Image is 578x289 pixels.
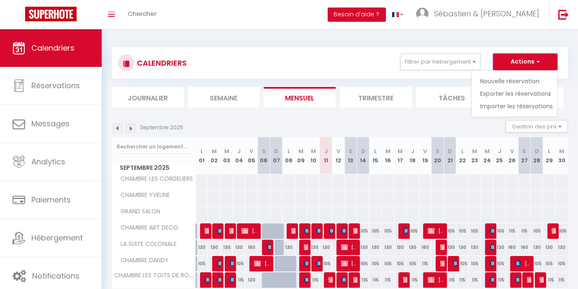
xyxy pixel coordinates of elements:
div: 105 [531,256,543,271]
span: [PERSON_NAME] [304,256,308,271]
span: [PERSON_NAME] [241,223,258,239]
div: 120 [245,272,258,288]
div: 115 [233,272,245,288]
span: [PERSON_NAME] [329,223,333,239]
button: Ouvrir le widget de chat LiveChat [7,3,32,28]
span: CHAMBRE LES CORDELIERS [113,174,195,184]
th: 05 [245,137,258,174]
div: 160 [506,240,519,255]
th: 19 [419,137,432,174]
div: 105 [555,223,568,239]
abbr: M [385,147,390,155]
abbr: J [324,147,328,155]
button: Actions [493,54,557,70]
th: 07 [270,137,283,174]
th: 01 [196,137,208,174]
span: [PERSON_NAME] [254,256,271,271]
div: 130 [444,240,456,255]
span: Paiements [31,194,71,205]
th: 26 [506,137,519,174]
div: 130 [233,240,245,255]
div: 130 [555,240,568,255]
div: 115 [444,272,456,288]
div: 105 [469,223,481,239]
div: 130 [196,240,208,255]
span: [PERSON_NAME] [403,272,407,288]
div: 105 [456,256,469,271]
span: [PERSON_NAME] [304,223,308,239]
abbr: D [274,147,278,155]
div: 105 [369,223,382,239]
div: 105 [531,223,543,239]
abbr: S [522,147,526,155]
span: CHAMBRE ART DECO [113,223,181,233]
abbr: S [436,147,439,155]
div: 105 [382,223,394,239]
div: 105 [406,256,419,271]
span: [PERSON_NAME] [403,223,407,239]
div: 105 [196,256,208,271]
div: 130 [493,240,506,255]
div: 105 [233,256,245,271]
span: CHAMBRE LES TOITS DE ROMANS [113,272,197,279]
div: 115 [518,223,531,239]
span: TravelPerk S.L.U. [490,223,494,239]
abbr: M [472,147,477,155]
span: GRAND SALON [113,207,163,216]
abbr: M [224,147,229,155]
abbr: V [423,147,427,155]
abbr: J [237,147,241,155]
div: 105 [320,256,332,271]
abbr: L [374,147,377,155]
span: [PERSON_NAME] [527,272,531,288]
div: 105 [357,256,370,271]
span: CHAMBRE YVELINE [113,191,172,200]
div: 115 [369,272,382,288]
span: TravelPerk S.L.U. [490,272,494,288]
div: 115 [469,272,481,288]
li: Semaine [188,87,260,107]
div: 130 [307,240,320,255]
div: 160 [245,240,258,255]
button: Besoin d'aide ? [328,8,386,22]
abbr: V [249,147,253,155]
div: 105 [369,256,382,271]
span: [PERSON_NAME] [329,272,333,288]
span: [PERSON_NAME] [341,239,358,255]
span: [PERSON_NAME] [452,256,457,271]
div: 115 [506,223,519,239]
span: [PERSON_NAME] [428,272,444,288]
img: ... [416,8,429,20]
div: 130 [456,240,469,255]
abbr: L [200,147,203,155]
span: [PERSON_NAME] [291,223,295,239]
a: Importer les réservations [480,100,553,113]
span: Analytics [31,156,65,167]
th: 15 [369,137,382,174]
span: [PERSON_NAME] [341,223,345,239]
div: 105 [406,223,419,239]
span: [PERSON_NAME] [217,223,221,239]
div: 115 [493,272,506,288]
span: [PERSON_NAME] [515,272,519,288]
abbr: S [262,147,266,155]
th: 11 [320,137,332,174]
abbr: J [411,147,414,155]
span: [PERSON_NAME] [205,272,209,288]
span: Septembre 2025 [112,162,195,174]
span: LA SUITE COLONIALE [113,240,179,249]
span: [PERSON_NAME] [341,256,358,271]
th: 21 [444,137,456,174]
span: [PERSON_NAME] [229,223,234,239]
abbr: L [288,147,290,155]
span: [PERSON_NAME] [304,272,308,288]
abbr: D [361,147,365,155]
li: Tâches [416,87,488,107]
th: 28 [531,137,543,174]
span: Réservations [31,80,80,91]
span: [PERSON_NAME] [217,256,221,271]
abbr: M [212,147,217,155]
div: 130 [543,240,555,255]
span: [PERSON_NAME] [353,223,357,239]
span: Hébergement [31,233,83,243]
